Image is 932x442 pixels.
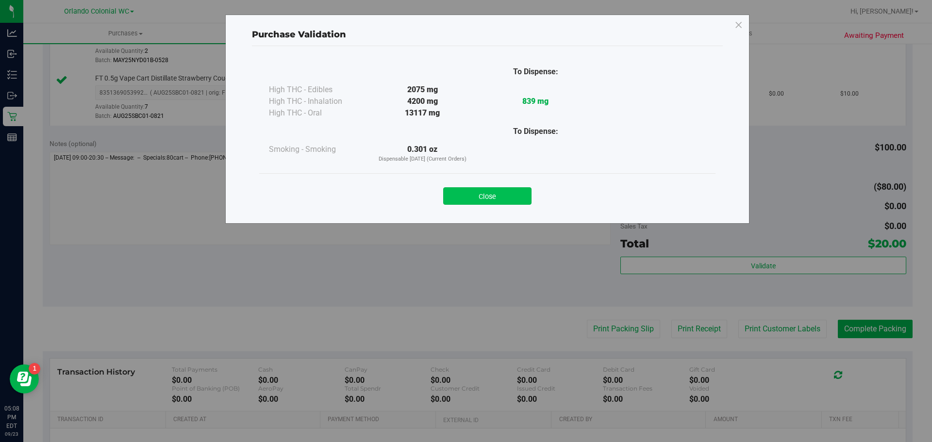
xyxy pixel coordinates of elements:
[366,144,479,164] div: 0.301 oz
[10,364,39,393] iframe: Resource center
[366,107,479,119] div: 13117 mg
[443,187,532,205] button: Close
[269,107,366,119] div: High THC - Oral
[252,29,346,40] span: Purchase Validation
[479,66,592,78] div: To Dispense:
[366,155,479,164] p: Dispensable [DATE] (Current Orders)
[366,96,479,107] div: 4200 mg
[522,97,549,106] strong: 839 mg
[366,84,479,96] div: 2075 mg
[269,144,366,155] div: Smoking - Smoking
[269,96,366,107] div: High THC - Inhalation
[479,126,592,137] div: To Dispense:
[269,84,366,96] div: High THC - Edibles
[29,363,40,375] iframe: Resource center unread badge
